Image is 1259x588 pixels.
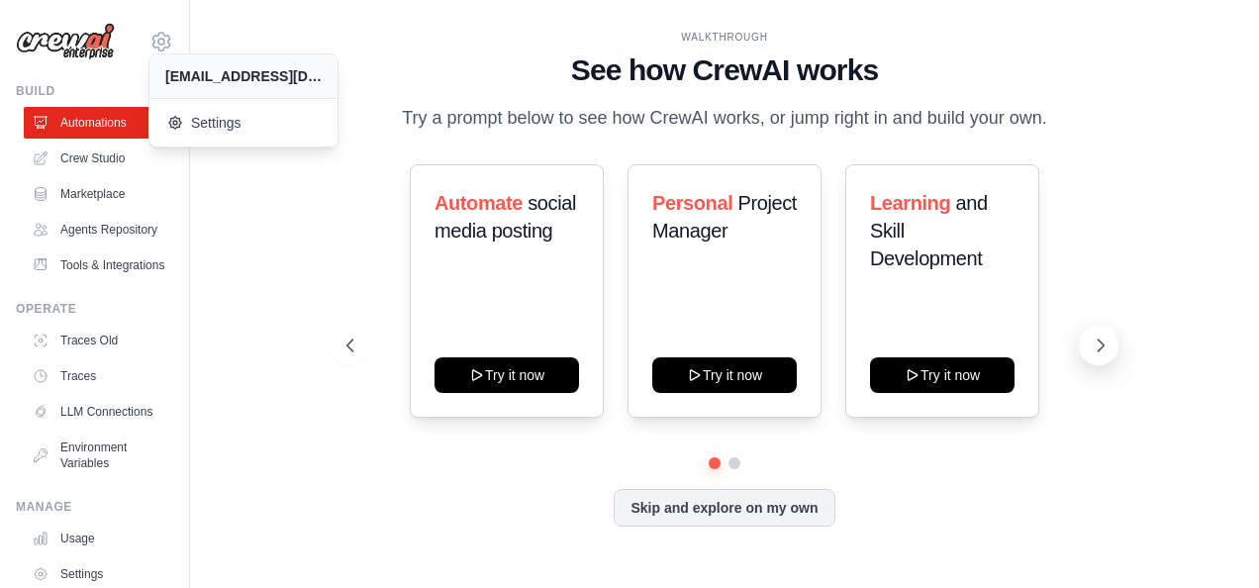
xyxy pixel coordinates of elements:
[652,192,732,214] span: Personal
[24,143,173,174] a: Crew Studio
[24,325,173,356] a: Traces Old
[16,23,115,60] img: Logo
[165,66,322,86] div: [EMAIL_ADDRESS][DOMAIN_NAME]
[24,214,173,245] a: Agents Repository
[392,104,1057,133] p: Try a prompt below to see how CrewAI works, or jump right in and build your own.
[435,192,576,242] span: social media posting
[24,432,173,479] a: Environment Variables
[24,178,173,210] a: Marketplace
[16,83,173,99] div: Build
[346,30,1104,45] div: WALKTHROUGH
[652,357,797,393] button: Try it now
[24,249,173,281] a: Tools & Integrations
[652,192,797,242] span: Project Manager
[24,107,173,139] a: Automations
[151,103,339,143] a: Settings
[870,357,1015,393] button: Try it now
[870,192,988,269] span: and Skill Development
[16,499,173,515] div: Manage
[614,489,834,527] button: Skip and explore on my own
[1160,493,1259,588] iframe: Chat Widget
[16,301,173,317] div: Operate
[24,396,173,428] a: LLM Connections
[435,357,579,393] button: Try it now
[435,192,523,214] span: Automate
[870,192,950,214] span: Learning
[346,52,1104,88] h1: See how CrewAI works
[24,523,173,554] a: Usage
[167,113,324,133] span: Settings
[24,360,173,392] a: Traces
